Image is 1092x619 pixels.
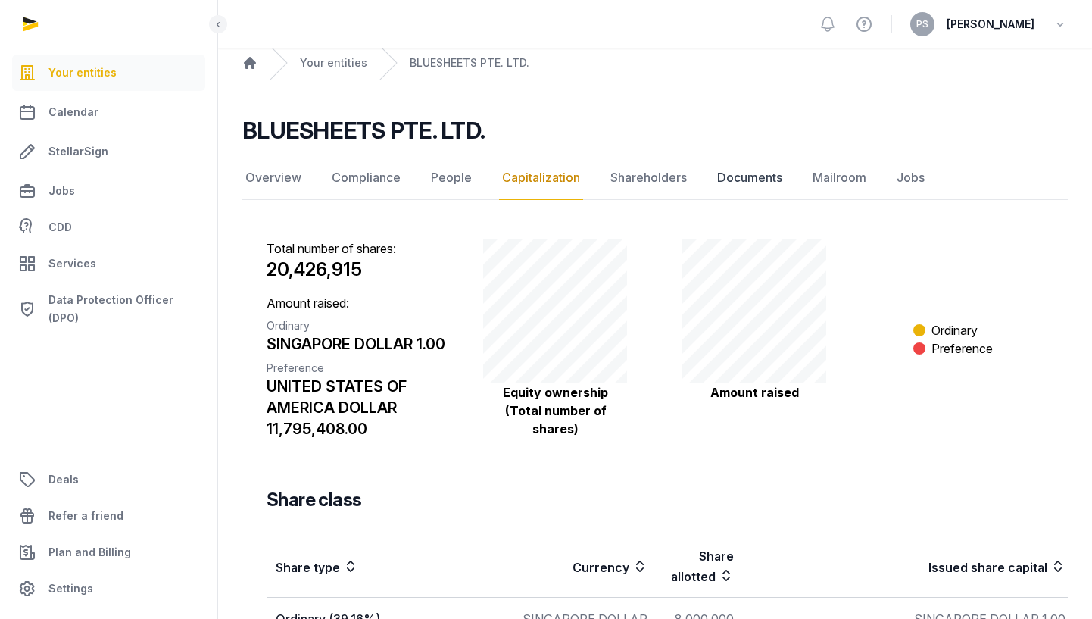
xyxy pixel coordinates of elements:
span: Plan and Billing [48,543,131,561]
div: UNITED STATES OF AMERICA DOLLAR 11,795,408.00 [267,376,448,439]
iframe: Chat Widget [1016,546,1092,619]
nav: Tabs [242,156,1068,200]
span: 20,426,915 [267,258,362,280]
p: Amount raised [682,383,827,402]
a: BLUESHEETS PTE. LTD. [410,55,529,70]
div: SINGAPORE DOLLAR 1.00 [267,333,448,355]
a: Refer a friend [12,498,205,534]
li: Ordinary [913,321,993,339]
a: Settings [12,571,205,607]
a: Plan and Billing [12,534,205,571]
th: Share type [267,536,408,598]
nav: Breadcrumb [218,46,1092,80]
th: Issued share capital [743,536,1075,598]
p: Total number of shares: [267,239,448,282]
span: [PERSON_NAME] [947,15,1034,33]
a: Services [12,245,205,282]
span: Your entities [48,64,117,82]
span: Refer a friend [48,507,123,525]
a: Jobs [894,156,928,200]
li: Preference [913,339,993,358]
a: Jobs [12,173,205,209]
a: Compliance [329,156,404,200]
a: CDD [12,212,205,242]
span: Settings [48,580,93,598]
span: Services [48,255,96,273]
h3: Share class [267,488,361,512]
button: PS [910,12,934,36]
p: Amount raised: [267,294,448,439]
a: Calendar [12,94,205,130]
span: PS [916,20,928,29]
a: Documents [714,156,785,200]
a: People [428,156,475,200]
th: Currency [408,536,657,598]
div: Preference [267,361,448,376]
span: Calendar [48,103,98,121]
span: Data Protection Officer (DPO) [48,291,199,327]
a: Overview [242,156,304,200]
span: Jobs [48,182,75,200]
th: Share allotted [657,536,743,598]
span: CDD [48,218,72,236]
span: StellarSign [48,142,108,161]
a: Your entities [12,55,205,91]
a: Mailroom [810,156,869,200]
div: Ordinary [267,318,448,333]
a: Data Protection Officer (DPO) [12,285,205,333]
a: Capitalization [499,156,583,200]
span: Deals [48,471,79,489]
a: StellarSign [12,133,205,170]
h2: BLUESHEETS PTE. LTD. [242,117,485,144]
a: Your entities [300,55,367,70]
a: Deals [12,461,205,498]
p: Equity ownership (Total number of shares) [483,383,628,438]
a: Shareholders [607,156,690,200]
